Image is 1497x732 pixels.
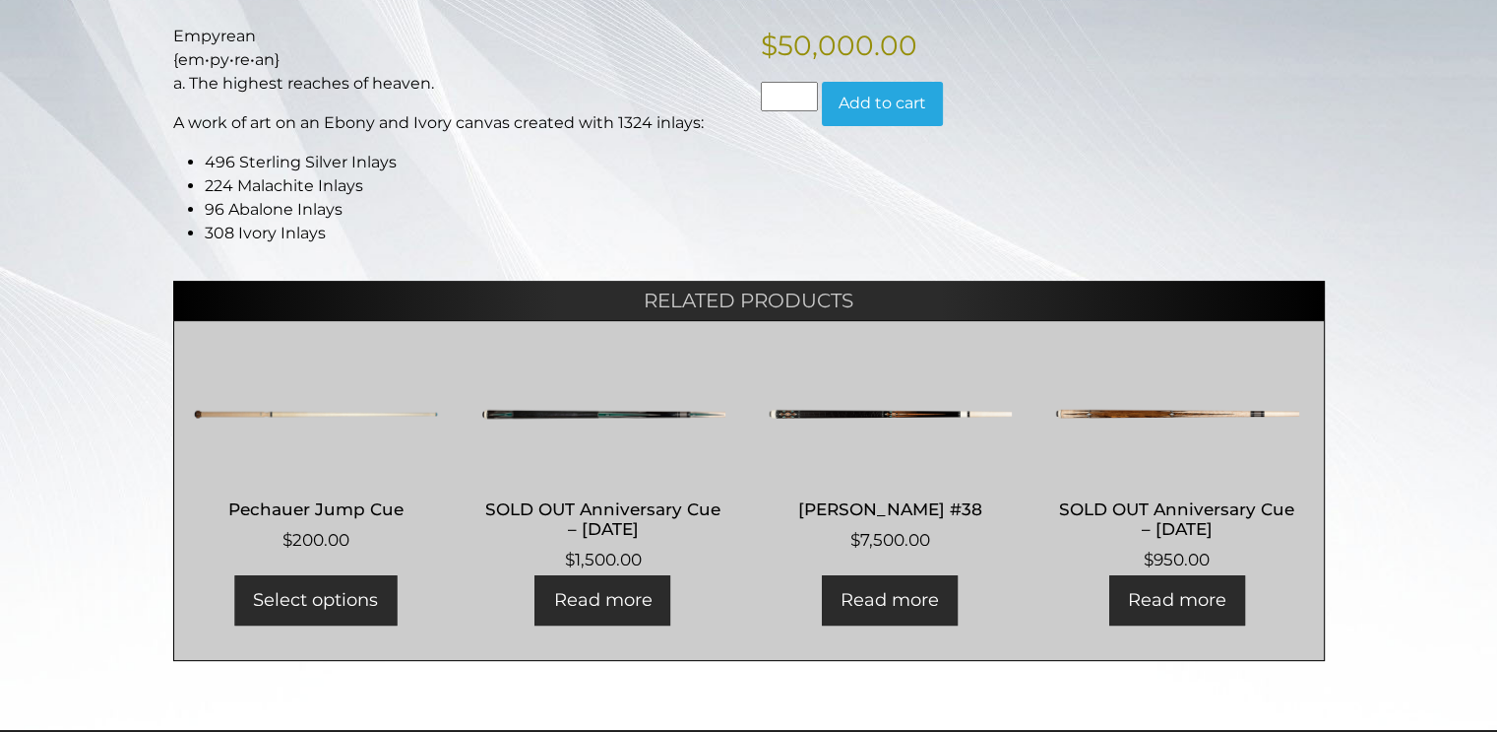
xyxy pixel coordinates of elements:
[768,492,1013,528] h2: [PERSON_NAME] #38
[173,281,1325,320] h2: Related products
[850,530,930,550] bdi: 7,500.00
[205,222,737,245] li: 308 Ivory Inlays
[1054,356,1299,573] a: SOLD OUT Anniversary Cue – [DATE] $950.00
[205,151,737,174] li: 496 Sterling Silver Inlays
[205,174,737,198] li: 224 Malachite Inlays
[564,550,641,569] bdi: 1,500.00
[205,198,737,222] li: 96 Abalone Inlays
[194,492,439,528] h2: Pechauer Jump Cue
[1054,356,1299,474] img: SOLD OUT Anniversary Cue - DEC 4
[564,550,574,569] span: $
[761,29,778,62] span: $
[480,356,725,573] a: SOLD OUT Anniversary Cue – [DATE] $1,500.00
[850,530,860,550] span: $
[768,356,1013,554] a: [PERSON_NAME] #38 $7,500.00
[173,111,737,135] p: A work of art on an Ebony and Ivory canvas created with 1324 inlays:
[480,356,725,474] img: SOLD OUT Anniversary Cue - DEC 5
[282,530,349,550] bdi: 200.00
[194,356,439,474] img: Pechauer Jump Cue
[822,82,943,127] button: Add to cart
[480,492,725,549] h2: SOLD OUT Anniversary Cue – [DATE]
[534,575,670,626] a: Read more about “SOLD OUT Anniversary Cue - DEC 5”
[1144,550,1154,569] span: $
[282,530,292,550] span: $
[1109,575,1245,626] a: Read more about “SOLD OUT Anniversary Cue - DEC 4”
[194,356,439,554] a: Pechauer Jump Cue $200.00
[768,356,1013,474] img: Joseph Pechauer #38
[761,29,917,62] bdi: 50,000.00
[1144,550,1210,569] bdi: 950.00
[173,25,737,96] p: Empyrean {em•py•re•an} a. The highest reaches of heaven.
[234,575,397,626] a: Add to cart: “Pechauer Jump Cue”
[1054,492,1299,549] h2: SOLD OUT Anniversary Cue – [DATE]
[822,575,958,626] a: Read more about “Joseph Pechauer #38”
[761,82,818,111] input: Product quantity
